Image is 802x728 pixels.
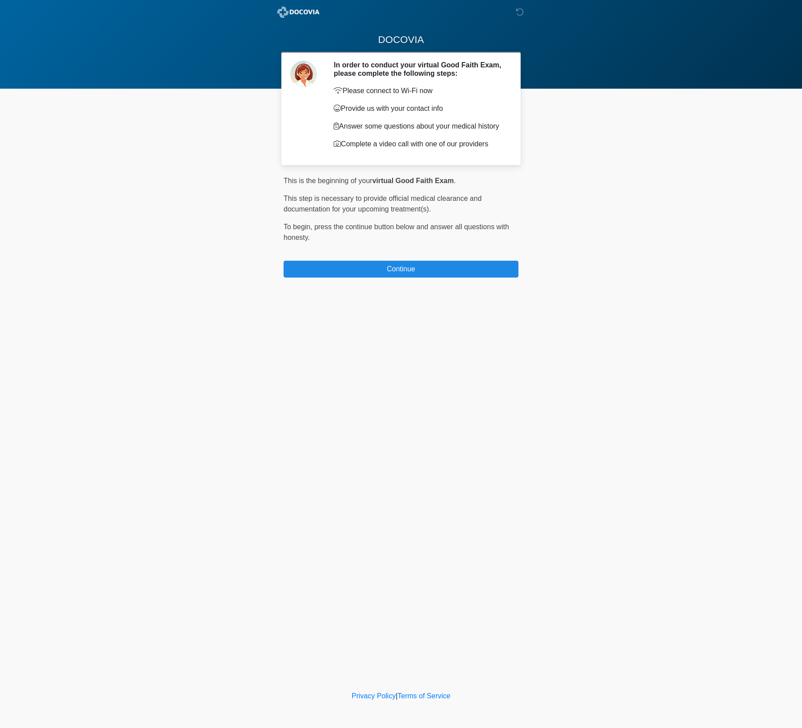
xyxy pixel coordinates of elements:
button: Continue [284,261,518,278]
strong: virtual Good Faith Exam [372,177,454,184]
a: Privacy Policy [352,692,396,700]
span: press the continue button below and answer all questions with honesty. [284,223,509,241]
img: ABC Med Spa- GFEase Logo [275,7,322,18]
h2: In order to conduct your virtual Good Faith Exam, please complete the following steps: [334,61,505,78]
p: Complete a video call with one of our providers [334,139,505,149]
span: . [454,177,456,184]
span: To begin, [284,223,314,231]
a: | [396,692,397,700]
p: Answer some questions about your medical history [334,121,505,132]
span: This is the beginning of your [284,177,372,184]
img: Agent Avatar [290,61,317,87]
a: Terms of Service [397,692,450,700]
span: This step is necessary to provide official medical clearance and documentation for your upcoming ... [284,195,482,213]
h1: DOCOVIA [277,32,525,48]
p: Please connect to Wi-Fi now [334,86,505,96]
p: Provide us with your contact info [334,103,505,114]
